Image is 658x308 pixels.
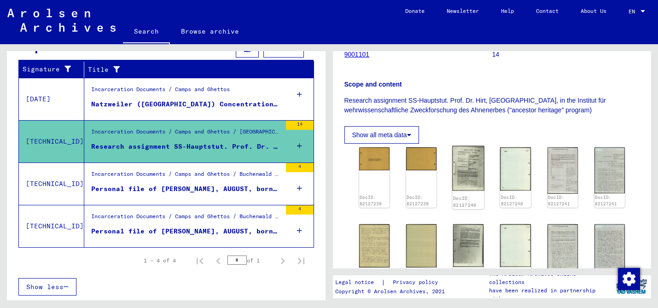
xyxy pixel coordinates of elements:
[26,283,64,291] span: Show less
[547,147,578,194] img: 001.jpg
[91,85,230,98] div: Incarceration Documents / Camps and Ghettos
[547,224,578,270] img: 001.jpg
[227,256,274,265] div: of 1
[91,227,281,236] div: Personal file of [PERSON_NAME], AUGUST, born on [DEMOGRAPHIC_DATA]
[595,195,617,206] a: DocID: 82127241
[344,51,370,58] a: 9001101
[500,224,530,267] img: 002.jpg
[91,99,281,109] div: Natzweiler ([GEOGRAPHIC_DATA]) Concentration Camp
[23,64,77,74] div: Signature
[500,147,530,190] img: 002.jpg
[344,96,640,115] p: Research assignment SS-Hauptstut. Prof. Dr. Hirt, [GEOGRAPHIC_DATA], in the Institut für wehrwiss...
[292,251,310,270] button: Last page
[91,128,281,140] div: Incarceration Documents / Camps and Ghettos / [GEOGRAPHIC_DATA] ([GEOGRAPHIC_DATA]) Concentration...
[359,147,390,170] img: 001.jpg
[614,275,649,298] img: yv_logo.png
[453,196,476,208] a: DocID: 82127240
[91,142,281,151] div: Research assignment SS-Hauptstut. Prof. Dr. Hirt, [GEOGRAPHIC_DATA], in the Institut für wehrwiss...
[406,224,437,267] img: 002.jpg
[406,147,437,170] img: 002.jpg
[489,286,611,303] p: have been realized in partnership with
[18,278,76,296] button: Show less
[23,62,86,77] div: Signature
[344,126,419,144] button: Show all meta data
[344,81,402,88] b: Scope and content
[489,270,611,286] p: The Arolsen Archives online collections
[453,224,483,267] img: 001.jpg
[385,278,449,287] a: Privacy policy
[594,224,625,270] img: 002.jpg
[7,9,116,32] img: Arolsen_neg.svg
[91,184,281,194] div: Personal file of [PERSON_NAME], AUGUST, born on [DEMOGRAPHIC_DATA]
[271,45,296,53] span: Filter
[335,287,449,296] p: Copyright © Arolsen Archives, 2021
[19,163,84,205] td: [TECHNICAL_ID]
[407,195,429,206] a: DocID: 82127239
[286,205,314,215] div: 4
[170,20,250,42] a: Browse archive
[359,224,390,267] img: 001.jpg
[209,251,227,270] button: Previous page
[19,205,84,247] td: [TECHNICAL_ID]
[191,251,209,270] button: First page
[335,278,449,287] div: |
[618,268,640,290] img: Change consent
[274,251,292,270] button: Next page
[144,256,176,265] div: 1 – 4 of 4
[91,212,281,225] div: Incarceration Documents / Camps and Ghettos / Buchenwald Concentration Camp / Individual Document...
[123,20,170,44] a: Search
[88,65,296,75] div: Title
[452,146,484,191] img: 001.jpg
[594,147,625,193] img: 002.jpg
[335,278,381,287] a: Legal notice
[88,62,305,77] div: Title
[548,195,570,206] a: DocID: 82127241
[91,170,281,183] div: Incarceration Documents / Camps and Ghettos / Buchenwald Concentration Camp / Individual Document...
[360,195,382,206] a: DocID: 82127239
[492,50,640,59] p: 14
[629,8,639,15] span: EN
[501,195,523,206] a: DocID: 82127240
